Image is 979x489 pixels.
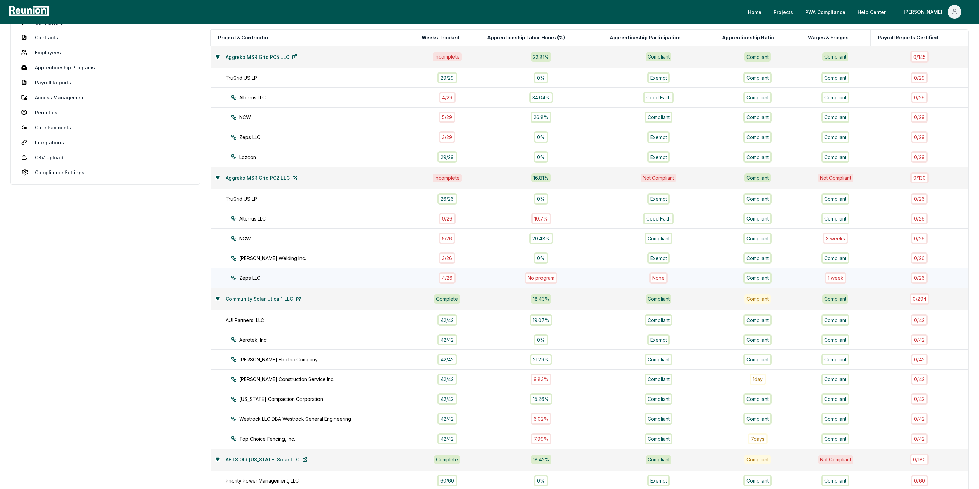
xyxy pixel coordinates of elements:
div: 0 / 29 [911,72,928,83]
div: 0 / 26 [911,213,928,224]
div: Zeps LLC [231,134,427,141]
div: 26 / 26 [437,193,457,205]
div: Compliant [743,151,772,163]
div: 7 day s [748,433,768,444]
button: [PERSON_NAME] [898,5,967,19]
div: Good Faith [643,92,674,103]
div: Good Faith [643,213,674,224]
div: Compliant [743,112,772,123]
a: Help Center [852,5,891,19]
div: 5 / 29 [439,112,455,123]
div: Lozcon [231,153,427,161]
div: 42 / 42 [437,334,457,345]
div: Compliant [744,294,771,304]
div: 1 day [750,374,766,385]
div: Compliant [821,413,849,424]
div: Zeps LLC [231,274,427,281]
a: Apprenticeship Programs [16,61,194,74]
div: Compliant [645,354,673,365]
div: Compliant [743,475,772,486]
div: Incomplete [433,174,462,182]
div: 0 / 29 [911,151,928,163]
div: Exempt [647,334,670,345]
div: Compliant [743,252,772,264]
a: Employees [16,46,194,59]
div: Compliant [821,374,849,385]
div: Compliant [821,72,849,83]
div: 0 / 29 [911,112,928,123]
div: Compliant [821,354,849,365]
button: Apprenticeship Participation [608,31,682,45]
div: Compliant [645,112,673,123]
button: Project & Contractor [217,31,270,45]
div: 0% [534,72,548,83]
div: Compliant [743,193,772,205]
div: 0 / 26 [911,272,928,283]
div: 20.48% [529,233,553,244]
div: Exempt [647,72,670,83]
div: Compliant [646,294,672,303]
a: Aggreko MSR Grid PC5 LLC [220,50,303,64]
div: Compliant [743,413,772,424]
a: AETS Old [US_STATE] Solar LLC [220,453,313,467]
div: Compliant [821,151,849,163]
div: 16.81 % [531,173,551,182]
div: Compliant [743,354,772,365]
button: Payroll Reports Certified [876,31,940,45]
div: 42 / 42 [437,314,457,326]
div: Compliant [743,92,772,103]
div: AUI Partners, LLC [226,316,421,324]
div: 0 / 29 [911,92,928,103]
div: 42 / 42 [437,393,457,405]
div: Compliant [645,433,673,444]
div: [US_STATE] Compaction Corporation [231,395,427,403]
a: Payroll Reports [16,76,194,89]
div: Compliant [821,92,849,103]
button: Wages & Fringes [807,31,850,45]
div: Compliant [743,272,772,283]
div: Westrock LLC DBA Westrock General Engineering [231,415,427,422]
a: Compliance Settings [16,165,194,179]
div: 34.04% [529,92,553,103]
div: Exempt [647,193,670,205]
div: Compliant [645,413,673,424]
div: 0 / 42 [911,393,928,405]
div: Compliant [645,374,673,385]
button: Weeks Tracked [420,31,461,45]
div: None [649,272,668,283]
a: Penalties [16,105,194,119]
div: 0% [534,131,548,143]
div: 18.42 % [531,455,551,464]
div: 0 / 180 [910,454,929,465]
div: Compliant [821,393,849,405]
div: 29 / 29 [437,151,457,163]
div: 1 week [825,272,846,283]
div: Alterrus LLC [231,215,427,222]
div: 0 / 294 [910,293,929,305]
a: Home [742,5,767,19]
div: Compliant [744,52,771,61]
div: TruGrid US LP [226,74,421,81]
div: 3 week s [823,233,848,244]
div: 0 / 130 [910,172,929,183]
div: TruGrid US LP [226,195,421,202]
div: 7.99% [531,433,551,444]
div: [PERSON_NAME] Construction Service Inc. [231,376,427,383]
div: Compliant [744,455,771,464]
div: NCW [231,235,427,242]
div: 0 / 42 [911,354,928,365]
div: 19.07% [530,314,552,326]
div: Top Choice Fencing, Inc. [231,435,427,442]
div: 4 / 26 [439,272,456,283]
a: Community Solar Utica 1 LLC [220,292,307,306]
div: 42 / 42 [437,433,457,444]
div: Compliant [646,52,672,61]
div: Compliant [645,393,673,405]
div: 42 / 42 [437,413,457,424]
div: Not Compliant [818,174,853,182]
button: Apprenticeship Ratio [721,31,775,45]
div: 10.7% [531,213,551,224]
div: Compliant [822,52,848,61]
div: Compliant [821,131,849,143]
div: 0% [534,252,548,264]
